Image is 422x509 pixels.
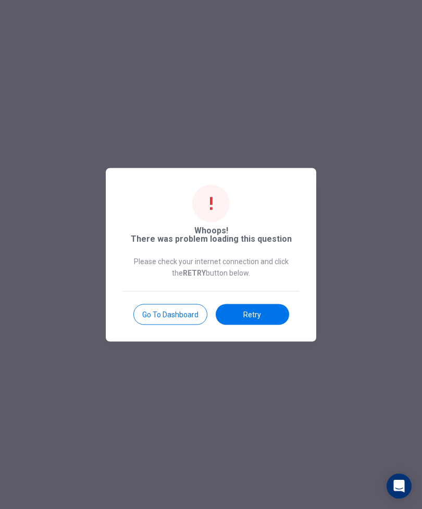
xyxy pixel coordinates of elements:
b: RETRY [183,268,206,277]
span: Please check your internet connection and click the button below. [122,255,300,278]
span: There was problem loading this question [131,234,292,243]
div: Open Intercom Messenger [387,474,412,499]
button: Go to Dashboard [133,304,207,325]
span: Whoops! [194,226,228,234]
button: Retry [216,304,289,325]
